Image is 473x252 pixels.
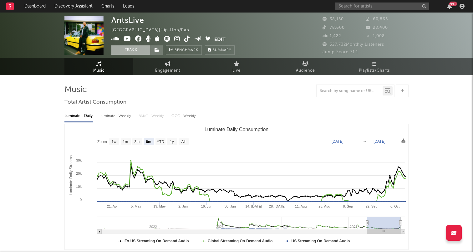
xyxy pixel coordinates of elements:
[123,140,128,144] text: 1m
[225,204,236,208] text: 30. Jun
[332,139,343,144] text: [DATE]
[181,140,185,144] text: All
[363,139,367,144] text: →
[99,111,132,121] div: Luminate - Weekly
[76,158,82,162] text: 30k
[208,239,273,243] text: Global Streaming On-Demand Audio
[80,198,82,202] text: 0
[366,17,388,21] span: 60,865
[111,27,196,34] div: [GEOGRAPHIC_DATA] | Hip-Hop/Rap
[135,140,140,144] text: 3m
[205,127,269,132] text: Luminate Daily Consumption
[295,204,307,208] text: 11. Aug
[65,124,408,249] svg: Luminate Daily Consumption
[166,45,202,55] a: Benchmark
[64,111,93,121] div: Luminate - Daily
[64,58,133,75] a: Music
[111,45,150,55] button: Track
[246,204,262,208] text: 14. [DATE]
[323,43,384,47] span: 327,732 Monthly Listeners
[447,4,452,9] button: 99+
[76,185,82,188] text: 10k
[131,204,141,208] text: 5. May
[335,3,429,10] input: Search for artists
[153,204,166,208] text: 19. May
[111,16,144,25] div: AntsLive
[107,204,118,208] text: 21. Apr
[340,58,409,75] a: Playlists/Charts
[170,140,174,144] text: 1y
[133,58,202,75] a: Engagement
[365,204,377,208] text: 22. Sep
[232,67,241,75] span: Live
[366,34,385,38] span: 1,008
[323,50,358,54] span: Jump Score: 71.1
[390,204,399,208] text: 6. Oct
[269,204,286,208] text: 28. [DATE]
[359,67,390,75] span: Playlists/Charts
[157,140,164,144] text: YTD
[97,140,107,144] text: Zoom
[146,140,151,144] text: 6m
[366,26,388,30] span: 28,400
[155,67,180,75] span: Engagement
[318,204,330,208] text: 25. Aug
[214,36,226,44] button: Edit
[213,49,231,52] span: Summary
[343,204,353,208] text: 8. Sep
[64,99,126,106] span: Total Artist Consumption
[323,34,341,38] span: 1,422
[125,239,189,243] text: Ex-US Streaming On-Demand Audio
[317,89,383,94] input: Search by song name or URL
[201,204,212,208] text: 16. Jun
[175,47,198,54] span: Benchmark
[171,111,196,121] div: OCC - Weekly
[69,155,73,195] text: Luminate Daily Streams
[112,140,117,144] text: 1w
[449,2,457,6] div: 99 +
[296,67,315,75] span: Audience
[374,139,385,144] text: [DATE]
[323,17,344,21] span: 38,150
[291,239,350,243] text: US Streaming On-Demand Audio
[76,172,82,175] text: 20k
[205,45,235,55] button: Summary
[178,204,188,208] text: 2. Jun
[271,58,340,75] a: Audience
[202,58,271,75] a: Live
[323,26,345,30] span: 78,600
[93,67,105,75] span: Music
